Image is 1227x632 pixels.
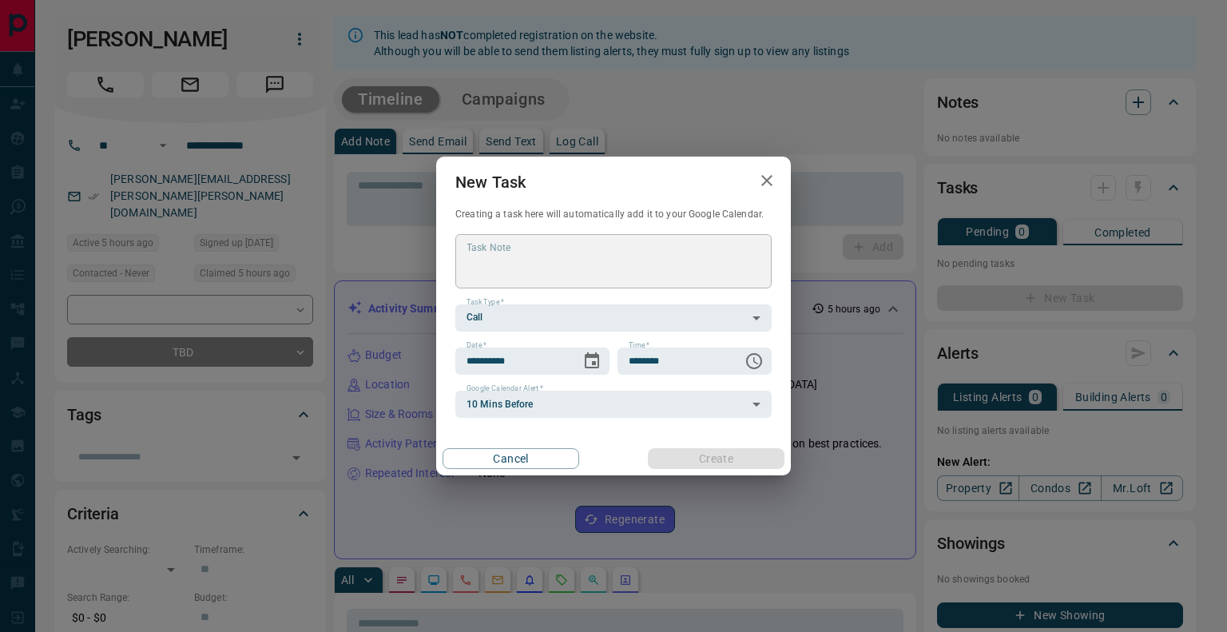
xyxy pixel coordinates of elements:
[629,340,649,351] label: Time
[467,297,504,308] label: Task Type
[576,345,608,377] button: Choose date, selected date is Sep 15, 2025
[455,391,772,418] div: 10 Mins Before
[467,340,486,351] label: Date
[467,384,543,394] label: Google Calendar Alert
[738,345,770,377] button: Choose time, selected time is 11:00 AM
[455,208,772,221] p: Creating a task here will automatically add it to your Google Calendar.
[455,304,772,332] div: Call
[443,448,579,469] button: Cancel
[436,157,545,208] h2: New Task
